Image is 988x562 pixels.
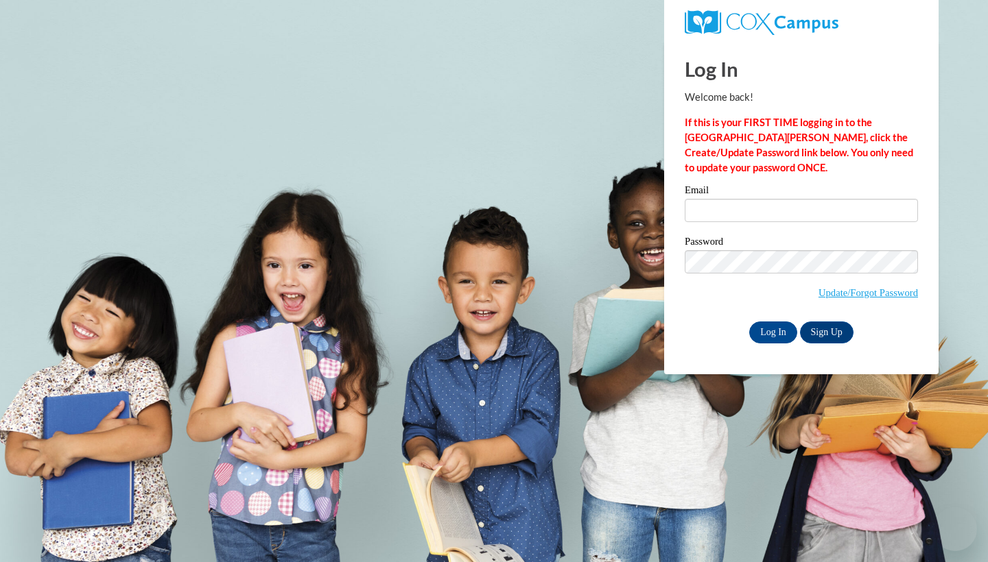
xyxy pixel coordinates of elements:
a: COX Campus [685,10,918,35]
h1: Log In [685,55,918,83]
img: COX Campus [685,10,838,35]
iframe: Button to launch messaging window [933,507,977,551]
p: Welcome back! [685,90,918,105]
strong: If this is your FIRST TIME logging in to the [GEOGRAPHIC_DATA][PERSON_NAME], click the Create/Upd... [685,117,913,173]
label: Email [685,185,918,199]
a: Sign Up [800,321,854,343]
input: Log In [749,321,797,343]
a: Update/Forgot Password [819,287,918,298]
label: Password [685,236,918,250]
